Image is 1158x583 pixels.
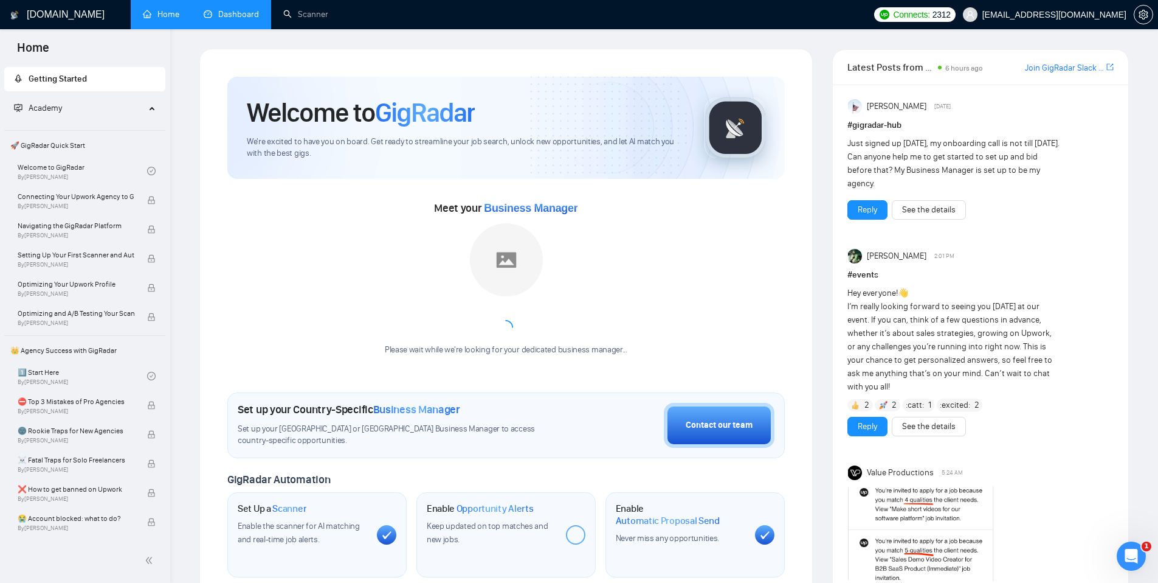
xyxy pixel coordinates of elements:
span: :excited: [940,399,970,412]
span: [PERSON_NAME] [867,100,926,113]
span: Enable the scanner for AI matching and real-time job alerts. [238,521,360,545]
span: GigRadar Automation [227,473,330,486]
li: Getting Started [4,67,165,91]
span: check-circle [147,167,156,175]
span: 1 [928,399,931,411]
span: Opportunity Alerts [457,503,534,515]
a: Reply [858,420,877,433]
span: 2 [892,399,897,411]
span: By [PERSON_NAME] [18,466,134,473]
img: logo [10,5,19,25]
span: Connects: [893,8,929,21]
span: By [PERSON_NAME] [18,319,134,327]
span: By [PERSON_NAME] [18,437,134,444]
button: Reply [847,200,887,220]
img: gigradar-logo.png [705,97,766,158]
span: [DATE] [934,101,951,112]
div: Please wait while we're looking for your dedicated business manager... [377,344,635,356]
span: 2:01 PM [934,251,954,262]
h1: Enable [427,503,534,515]
span: By [PERSON_NAME] [18,203,134,210]
iframe: Intercom live chat [1117,542,1146,571]
span: Academy [14,103,62,113]
span: 🌚 Rookie Traps for New Agencies [18,425,134,437]
a: homeHome [143,9,179,19]
span: Connecting Your Upwork Agency to GigRadar [18,190,134,203]
a: setting [1134,10,1153,19]
button: Reply [847,417,887,436]
span: 2 [864,399,869,411]
span: 😭 Account blocked: what to do? [18,512,134,525]
span: lock [147,313,156,321]
span: Optimizing and A/B Testing Your Scanner for Better Results [18,307,134,319]
a: Welcome to GigRadarBy[PERSON_NAME] [18,158,147,184]
span: GigRadar [375,96,475,129]
span: user [966,10,974,19]
span: lock [147,518,156,526]
span: 👋 [898,288,908,298]
a: See the details [902,420,956,433]
h1: Set Up a [238,503,306,515]
span: lock [147,284,156,292]
span: lock [147,489,156,497]
img: upwork-logo.png [880,10,889,19]
span: lock [147,225,156,234]
span: Navigating the GigRadar Platform [18,220,134,232]
button: Contact our team [664,403,774,448]
span: Setting Up Your First Scanner and Auto-Bidder [18,249,134,261]
span: By [PERSON_NAME] [18,232,134,239]
span: 👑 Agency Success with GigRadar [5,338,164,363]
a: See the details [902,203,956,217]
span: ⛔ Top 3 Mistakes of Pro Agencies [18,396,134,408]
a: export [1106,61,1114,73]
span: check-circle [147,372,156,380]
img: Value Productions [848,466,863,480]
span: lock [147,401,156,410]
span: lock [147,254,156,263]
span: Keep updated on top matches and new jobs. [427,521,548,545]
button: See the details [892,200,966,220]
a: Reply [858,203,877,217]
span: We're excited to have you on board. Get ready to streamline your job search, unlock new opportuni... [247,136,685,159]
span: 🚀 GigRadar Quick Start [5,133,164,158]
span: Never miss any opportunities. [616,533,719,543]
span: fund-projection-screen [14,103,22,112]
span: setting [1134,10,1153,19]
div: Hey everyone! I’m really looking forward to seeing you [DATE] at our event. If you can, think of ... [847,287,1061,394]
h1: Set up your Country-Specific [238,403,460,416]
span: By [PERSON_NAME] [18,408,134,415]
span: Getting Started [29,74,87,84]
span: loading [497,319,514,336]
img: 👍 [851,401,860,410]
img: Vlad [848,249,863,264]
span: Scanner [272,503,306,515]
a: Join GigRadar Slack Community [1025,61,1104,75]
span: ❌ How to get banned on Upwork [18,483,134,495]
span: :catt: [906,399,924,412]
img: Anisuzzaman Khan [848,99,863,114]
span: double-left [145,554,157,567]
span: Latest Posts from the GigRadar Community [847,60,934,75]
span: ☠️ Fatal Traps for Solo Freelancers [18,454,134,466]
span: 2312 [932,8,951,21]
span: 2 [974,399,979,411]
span: Business Manager [484,202,577,214]
span: Business Manager [373,403,460,416]
a: dashboardDashboard [204,9,259,19]
span: lock [147,459,156,468]
span: By [PERSON_NAME] [18,290,134,298]
span: Value Productions [867,466,934,480]
span: lock [147,196,156,204]
div: Contact our team [686,419,753,432]
span: By [PERSON_NAME] [18,495,134,503]
span: By [PERSON_NAME] [18,261,134,268]
span: [PERSON_NAME] [867,250,926,263]
span: 1 [1142,542,1151,551]
span: 5:24 AM [942,467,963,478]
img: F09DU5HNC8H-Screenshot%202025-09-04%20at%2012.23.24%E2%80%AFAM.png [848,485,994,582]
h1: # events [847,268,1114,282]
button: setting [1134,5,1153,24]
div: Just signed up [DATE], my onboarding call is not till [DATE]. Can anyone help me to get started t... [847,137,1061,190]
h1: # gigradar-hub [847,119,1114,132]
img: placeholder.png [470,223,543,296]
